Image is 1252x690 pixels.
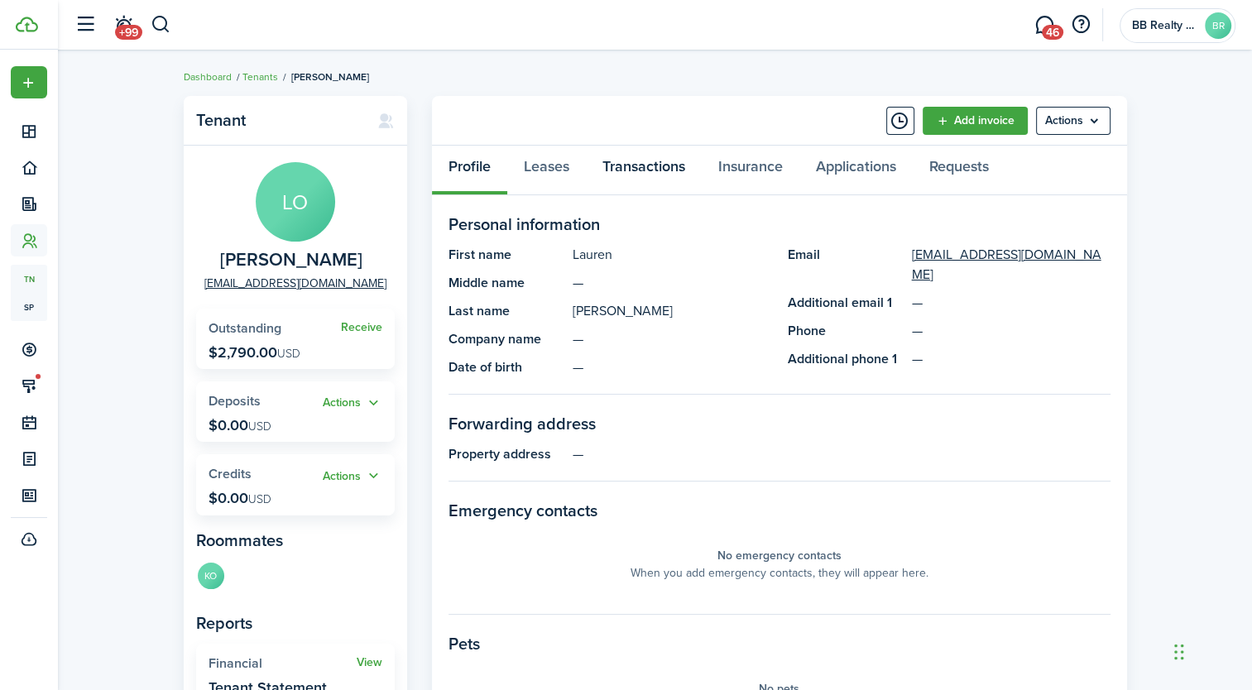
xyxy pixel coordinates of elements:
span: BB Realty Partners [1132,20,1198,31]
span: [PERSON_NAME] [291,69,369,84]
panel-main-title: Property address [449,444,564,464]
a: Dashboard [184,69,232,84]
a: sp [11,293,47,321]
span: +99 [115,25,142,40]
span: Lauren Olson [220,250,362,271]
button: Search [151,11,171,39]
span: Deposits [209,391,261,410]
button: Actions [323,394,382,413]
span: Credits [209,464,252,483]
a: Leases [507,146,586,195]
span: USD [277,345,300,362]
panel-main-title: Company name [449,329,564,349]
avatar-text: KO [198,563,224,589]
panel-main-description: — [573,273,771,293]
a: Messaging [1029,4,1060,46]
p: $0.00 [209,417,271,434]
a: Applications [799,146,913,195]
panel-main-subtitle: Reports [196,611,395,635]
widget-stats-title: Financial [209,656,357,671]
button: Open menu [1036,107,1110,135]
panel-main-title: First name [449,245,564,265]
a: Tenants [242,69,278,84]
a: [EMAIL_ADDRESS][DOMAIN_NAME] [204,275,386,292]
panel-main-title: Tenant [196,111,361,130]
img: TenantCloud [16,17,38,32]
a: tn [11,265,47,293]
div: Drag [1174,627,1184,677]
panel-main-subtitle: Roommates [196,528,395,553]
button: Open resource center [1067,11,1095,39]
panel-main-section-title: Emergency contacts [449,498,1110,523]
panel-main-section-title: Forwarding address [449,411,1110,436]
span: USD [248,491,271,508]
span: Outstanding [209,319,281,338]
a: Receive [341,321,382,334]
a: Requests [913,146,1005,195]
a: Transactions [586,146,702,195]
avatar-text: LO [256,162,335,242]
iframe: Chat Widget [1169,611,1252,690]
span: 46 [1042,25,1063,40]
avatar-text: BR [1205,12,1231,39]
a: [EMAIL_ADDRESS][DOMAIN_NAME] [912,245,1110,285]
p: $0.00 [209,490,271,506]
panel-main-placeholder-description: When you add emergency contacts, they will appear here. [631,564,928,582]
button: Open menu [323,394,382,413]
panel-main-title: Date of birth [449,357,564,377]
panel-main-title: Additional email 1 [788,293,904,313]
panel-main-title: Phone [788,321,904,341]
panel-main-placeholder-title: No emergency contacts [717,547,842,564]
a: View [357,656,382,669]
panel-main-section-title: Personal information [449,212,1110,237]
a: Insurance [702,146,799,195]
panel-main-title: Email [788,245,904,285]
panel-main-description: — [573,329,771,349]
panel-main-description: [PERSON_NAME] [573,301,771,321]
panel-main-description: — [573,357,771,377]
panel-main-description: Lauren [573,245,771,265]
button: Open menu [323,467,382,486]
menu-btn: Actions [1036,107,1110,135]
button: Timeline [886,107,914,135]
button: Actions [323,467,382,486]
p: $2,790.00 [209,344,300,361]
panel-main-section-title: Pets [449,631,1110,656]
button: Open sidebar [70,9,101,41]
a: KO [196,561,226,594]
panel-main-description: — [573,444,1110,464]
panel-main-title: Last name [449,301,564,321]
button: Open menu [11,66,47,98]
span: USD [248,418,271,435]
a: Notifications [108,4,139,46]
a: Add invoice [923,107,1028,135]
panel-main-title: Middle name [449,273,564,293]
panel-main-title: Additional phone 1 [788,349,904,369]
